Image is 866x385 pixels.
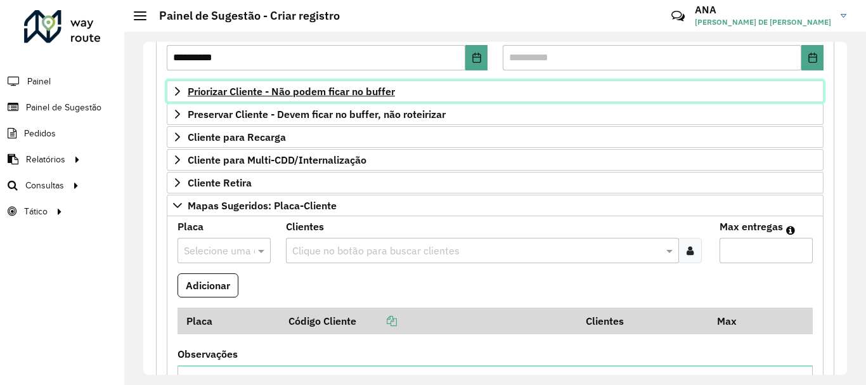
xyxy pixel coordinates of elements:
[167,149,824,171] a: Cliente para Multi-CDD/Internalização
[465,45,488,70] button: Choose Date
[178,219,204,234] label: Placa
[356,315,397,327] a: Copiar
[178,308,280,334] th: Placa
[188,200,337,211] span: Mapas Sugeridos: Placa-Cliente
[286,219,324,234] label: Clientes
[786,225,795,235] em: Máximo de clientes que serão colocados na mesma rota com os clientes informados
[26,101,101,114] span: Painel de Sugestão
[695,4,831,16] h3: ANA
[167,103,824,125] a: Preservar Cliente - Devem ficar no buffer, não roteirizar
[167,195,824,216] a: Mapas Sugeridos: Placa-Cliente
[25,179,64,192] span: Consultas
[280,308,578,334] th: Código Cliente
[24,205,48,218] span: Tático
[167,126,824,148] a: Cliente para Recarga
[24,127,56,140] span: Pedidos
[146,9,340,23] h2: Painel de Sugestão - Criar registro
[188,109,446,119] span: Preservar Cliente - Devem ficar no buffer, não roteirizar
[167,81,824,102] a: Priorizar Cliente - Não podem ficar no buffer
[801,45,824,70] button: Choose Date
[695,16,831,28] span: [PERSON_NAME] DE [PERSON_NAME]
[27,75,51,88] span: Painel
[188,178,252,188] span: Cliente Retira
[178,346,238,362] label: Observações
[26,153,65,166] span: Relatórios
[188,155,366,165] span: Cliente para Multi-CDD/Internalização
[167,172,824,193] a: Cliente Retira
[720,219,783,234] label: Max entregas
[178,273,238,297] button: Adicionar
[664,3,692,30] a: Contato Rápido
[188,132,286,142] span: Cliente para Recarga
[188,86,395,96] span: Priorizar Cliente - Não podem ficar no buffer
[577,308,708,334] th: Clientes
[708,308,759,334] th: Max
